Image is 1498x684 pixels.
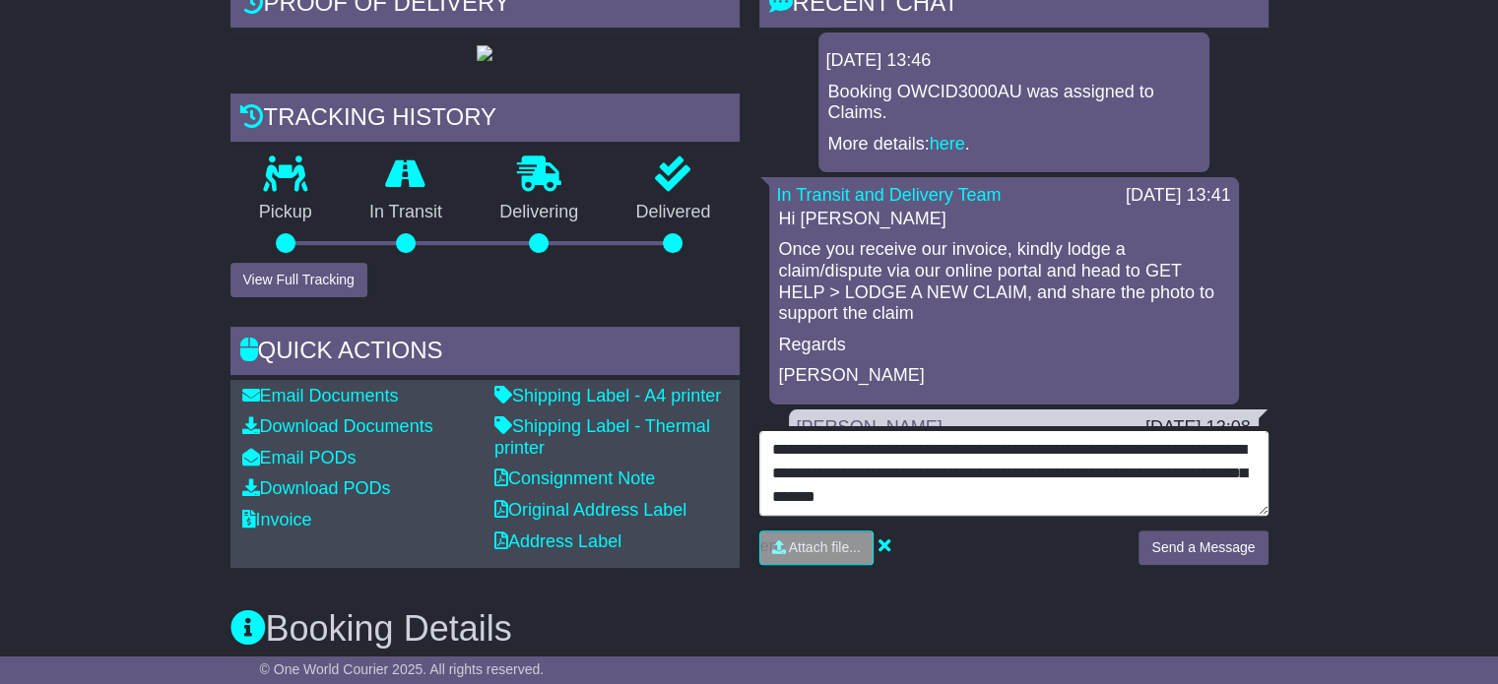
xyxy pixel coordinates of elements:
[607,202,739,223] p: Delivered
[242,416,433,436] a: Download Documents
[828,82,1200,124] p: Booking OWCID3000AU was assigned to Claims.
[1126,185,1231,207] div: [DATE] 13:41
[242,386,399,405] a: Email Documents
[494,468,655,488] a: Consignment Note
[242,448,357,467] a: Email PODs
[826,50,1202,72] div: [DATE] 13:46
[494,500,686,520] a: Original Address Label
[242,478,391,498] a: Download PODs
[779,209,1229,230] p: Hi [PERSON_NAME]
[230,202,341,223] p: Pickup
[230,609,1269,649] h3: Booking Details
[230,263,367,297] button: View Full Tracking
[242,510,312,529] a: Invoice
[1139,530,1268,565] button: Send a Message
[828,134,1200,155] p: More details: .
[494,416,710,458] a: Shipping Label - Thermal printer
[779,335,1229,356] p: Regards
[779,239,1229,324] p: Once you receive our invoice, kindly lodge a claim/dispute via our online portal and head to GET ...
[1144,417,1250,439] div: [DATE] 13:08
[494,531,621,551] a: Address Label
[930,134,965,154] a: here
[230,327,740,380] div: Quick Actions
[779,365,1229,387] p: [PERSON_NAME]
[477,45,492,61] img: GetPodImage
[260,661,545,677] span: © One World Courier 2025. All rights reserved.
[494,386,721,405] a: Shipping Label - A4 printer
[230,93,740,147] div: Tracking history
[471,202,607,223] p: Delivering
[341,202,471,223] p: In Transit
[777,185,1002,205] a: In Transit and Delivery Team
[797,417,943,437] a: [PERSON_NAME]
